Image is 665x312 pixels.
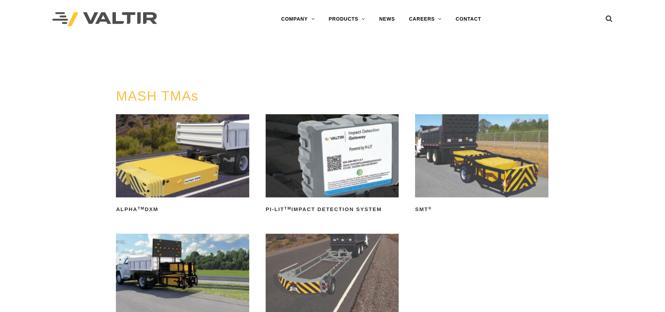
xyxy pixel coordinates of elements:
[138,206,145,210] sup: TM
[449,12,488,26] a: CONTACT
[415,204,548,215] h2: SMT
[322,12,372,26] a: PRODUCTS
[116,114,249,215] a: ALPHATMDXM
[116,204,249,215] h2: ALPHA DXM
[266,204,399,215] h2: PI-LIT Impact Detection System
[415,114,548,215] a: SMT®
[274,12,322,26] a: COMPANY
[266,114,399,215] a: PI-LITTMImpact Detection System
[285,206,291,210] sup: TM
[428,206,432,210] sup: ®
[116,89,199,103] a: MASH TMAs
[52,12,157,27] img: Valtir
[402,12,449,26] a: CAREERS
[372,12,402,26] a: NEWS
